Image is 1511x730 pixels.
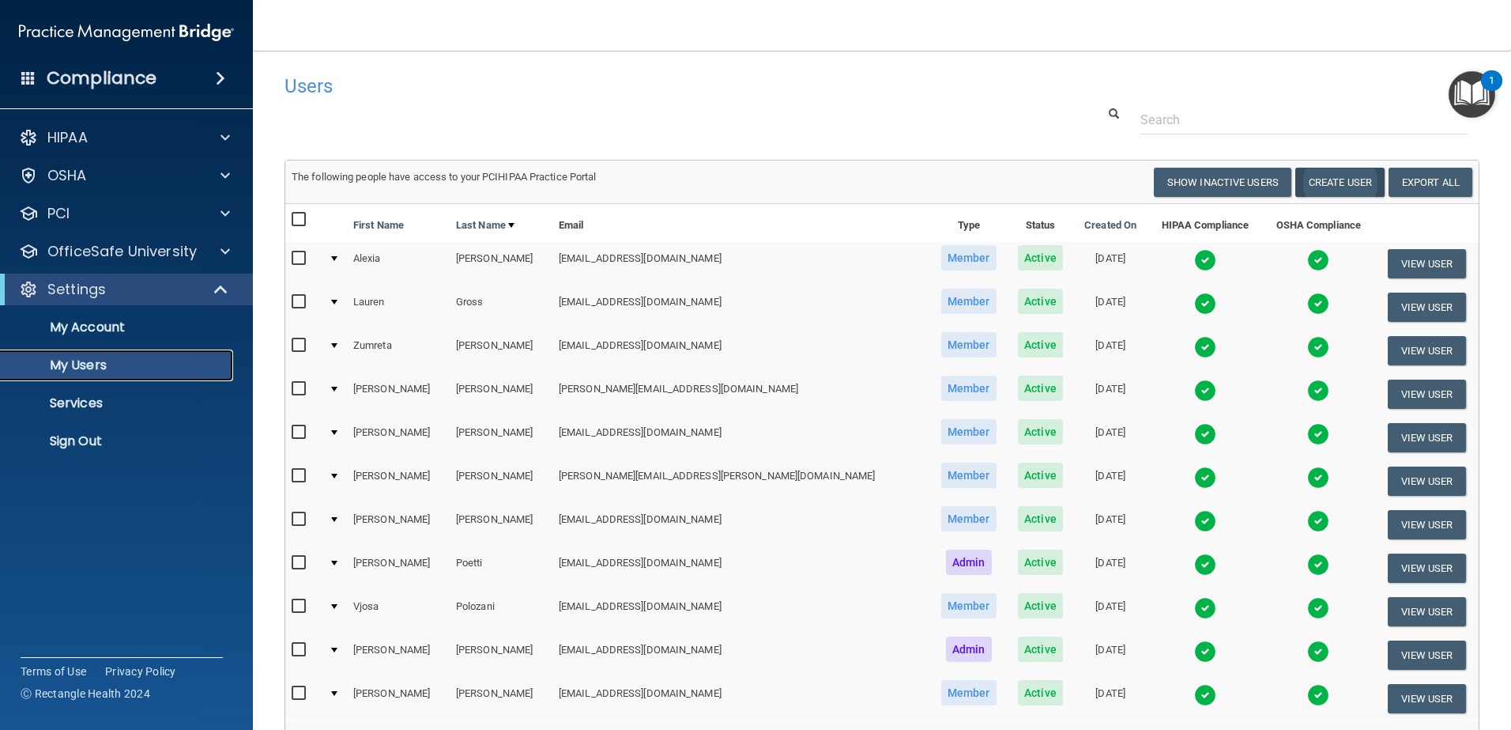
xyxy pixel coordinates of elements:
[1388,554,1466,583] button: View User
[347,329,450,373] td: Zumreta
[450,677,552,720] td: [PERSON_NAME]
[456,216,514,235] a: Last Name
[1388,293,1466,322] button: View User
[1194,467,1216,489] img: tick.e7d51cea.svg
[19,128,230,147] a: HIPAA
[1307,554,1329,576] img: tick.e7d51cea.svg
[552,416,930,460] td: [EMAIL_ADDRESS][DOMAIN_NAME]
[1388,336,1466,365] button: View User
[1388,597,1466,626] button: View User
[450,590,552,634] td: Polozani
[1073,416,1147,460] td: [DATE]
[1140,105,1468,134] input: Search
[1018,680,1063,705] span: Active
[1194,684,1216,706] img: tick.e7d51cea.svg
[1084,216,1136,235] a: Created On
[552,590,930,634] td: [EMAIL_ADDRESS][DOMAIN_NAME]
[1073,329,1147,373] td: [DATE]
[1388,684,1466,713] button: View User
[1262,204,1374,242] th: OSHA Compliance
[941,376,997,401] span: Member
[941,463,997,488] span: Member
[1194,554,1216,576] img: tick.e7d51cea.svg
[552,634,930,677] td: [EMAIL_ADDRESS][DOMAIN_NAME]
[1073,634,1147,677] td: [DATE]
[347,590,450,634] td: Vjosa
[941,419,997,444] span: Member
[1307,423,1329,445] img: tick.e7d51cea.svg
[47,128,88,147] p: HIPAA
[1018,463,1063,488] span: Active
[1194,423,1216,445] img: tick.e7d51cea.svg
[10,320,226,335] p: My Account
[19,242,230,261] a: OfficeSafe University
[1307,380,1329,402] img: tick.e7d51cea.svg
[1073,286,1147,329] td: [DATE]
[19,204,230,223] a: PCI
[1154,168,1291,197] button: Show Inactive Users
[1018,376,1063,401] span: Active
[941,332,997,357] span: Member
[1388,467,1466,496] button: View User
[552,373,930,416] td: [PERSON_NAME][EMAIL_ADDRESS][DOMAIN_NAME]
[1307,293,1329,315] img: tick.e7d51cea.svg
[1388,380,1466,409] button: View User
[946,550,992,575] span: Admin
[21,664,86,679] a: Terms of Use
[21,686,150,702] span: Ⓒ Rectangle Health 2024
[450,242,552,286] td: [PERSON_NAME]
[941,245,997,270] span: Member
[1008,204,1073,242] th: Status
[450,503,552,547] td: [PERSON_NAME]
[1018,506,1063,531] span: Active
[47,166,87,185] p: OSHA
[450,460,552,503] td: [PERSON_NAME]
[450,416,552,460] td: [PERSON_NAME]
[10,433,226,449] p: Sign Out
[552,329,930,373] td: [EMAIL_ADDRESS][DOMAIN_NAME]
[1307,510,1329,532] img: tick.e7d51cea.svg
[450,373,552,416] td: [PERSON_NAME]
[10,357,226,373] p: My Users
[552,242,930,286] td: [EMAIL_ADDRESS][DOMAIN_NAME]
[1147,204,1262,242] th: HIPAA Compliance
[19,166,230,185] a: OSHA
[941,289,997,314] span: Member
[1018,637,1063,662] span: Active
[941,506,997,531] span: Member
[1307,467,1329,489] img: tick.e7d51cea.svg
[552,460,930,503] td: [PERSON_NAME][EMAIL_ADDRESS][PERSON_NAME][DOMAIN_NAME]
[1389,168,1472,197] a: Export All
[353,216,404,235] a: First Name
[1194,293,1216,315] img: tick.e7d51cea.svg
[1194,249,1216,271] img: tick.e7d51cea.svg
[450,634,552,677] td: [PERSON_NAME]
[1307,684,1329,706] img: tick.e7d51cea.svg
[552,503,930,547] td: [EMAIL_ADDRESS][DOMAIN_NAME]
[1018,289,1063,314] span: Active
[47,242,197,261] p: OfficeSafe University
[347,677,450,720] td: [PERSON_NAME]
[946,637,992,662] span: Admin
[347,373,450,416] td: [PERSON_NAME]
[47,204,70,223] p: PCI
[347,286,450,329] td: Lauren
[1194,597,1216,619] img: tick.e7d51cea.svg
[941,680,997,705] span: Member
[1018,550,1063,575] span: Active
[19,280,229,299] a: Settings
[1018,332,1063,357] span: Active
[1307,336,1329,358] img: tick.e7d51cea.svg
[1073,547,1147,590] td: [DATE]
[347,242,450,286] td: Alexia
[1194,336,1216,358] img: tick.e7d51cea.svg
[347,634,450,677] td: [PERSON_NAME]
[1194,380,1216,402] img: tick.e7d51cea.svg
[1295,168,1385,197] button: Create User
[1073,242,1147,286] td: [DATE]
[1018,245,1063,270] span: Active
[347,503,450,547] td: [PERSON_NAME]
[552,204,930,242] th: Email
[19,17,234,48] img: PMB logo
[1307,249,1329,271] img: tick.e7d51cea.svg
